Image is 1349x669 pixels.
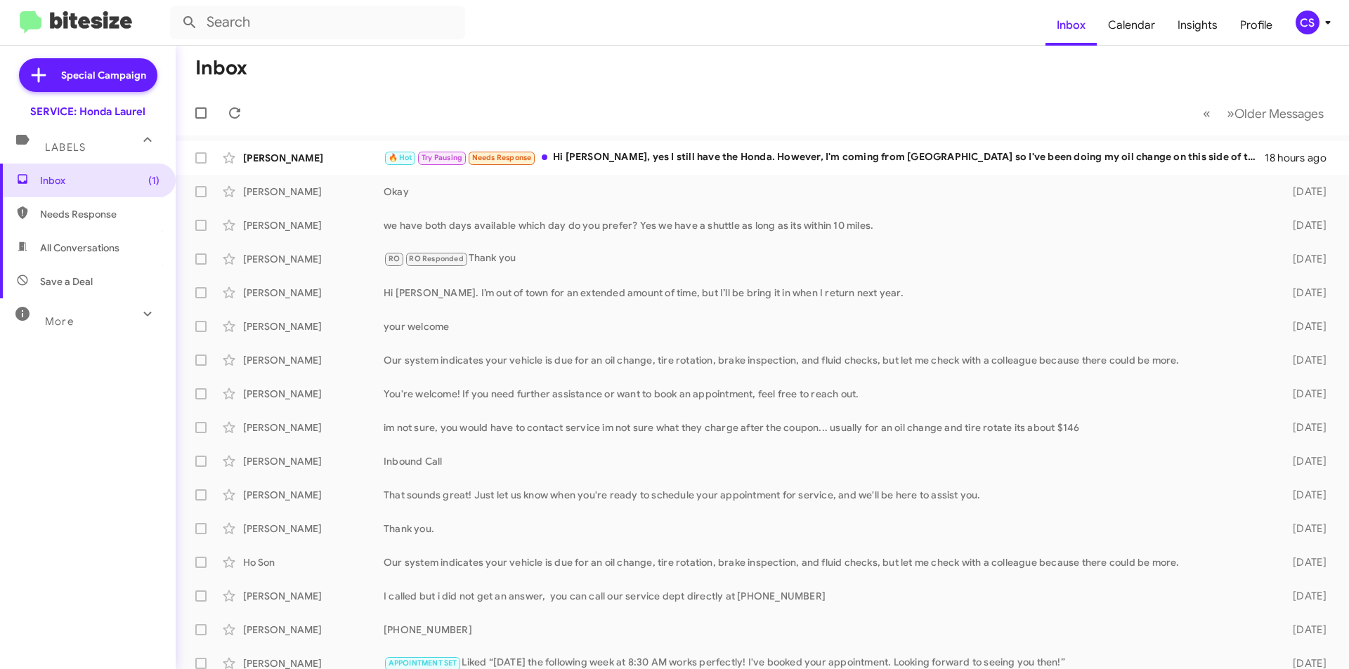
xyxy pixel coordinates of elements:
[472,153,532,162] span: Needs Response
[1270,589,1338,603] div: [DATE]
[243,589,384,603] div: [PERSON_NAME]
[40,173,159,187] span: Inbox
[384,589,1270,603] div: I called but i did not get an answer, you can call our service dept directly at [PHONE_NUMBER]
[45,141,86,154] span: Labels
[384,454,1270,468] div: Inbound Call
[1227,105,1234,122] span: »
[384,150,1265,166] div: Hi [PERSON_NAME], yes I still have the Honda. However, I'm coming from [GEOGRAPHIC_DATA] so I've ...
[19,58,157,92] a: Special Campaign
[1229,5,1284,46] a: Profile
[384,218,1270,232] div: we have both days available which day do you prefer? Yes we have a shuttle as long as its within ...
[1218,99,1332,128] button: Next
[384,387,1270,401] div: You're welcome! If you need further assistance or want to book an appointment, feel free to reach...
[1194,99,1219,128] button: Previous
[389,153,412,162] span: 🔥 Hot
[1045,5,1097,46] a: Inbox
[243,454,384,468] div: [PERSON_NAME]
[384,286,1270,300] div: Hi [PERSON_NAME]. I’m out of town for an extended amount of time, but I’ll be bring it in when I ...
[243,319,384,333] div: [PERSON_NAME]
[45,315,74,328] span: More
[384,319,1270,333] div: your welcome
[1265,151,1338,165] div: 18 hours ago
[40,207,159,221] span: Needs Response
[1270,623,1338,637] div: [DATE]
[1296,11,1319,34] div: CS
[389,254,400,263] span: RO
[1270,454,1338,468] div: [DATE]
[170,6,465,39] input: Search
[384,353,1270,367] div: Our system indicates your vehicle is due for an oil change, tire rotation, brake inspection, and ...
[40,241,119,255] span: All Conversations
[243,522,384,536] div: [PERSON_NAME]
[1270,522,1338,536] div: [DATE]
[1166,5,1229,46] a: Insights
[1270,185,1338,199] div: [DATE]
[1270,319,1338,333] div: [DATE]
[243,387,384,401] div: [PERSON_NAME]
[243,185,384,199] div: [PERSON_NAME]
[1203,105,1211,122] span: «
[1270,387,1338,401] div: [DATE]
[243,353,384,367] div: [PERSON_NAME]
[40,274,93,289] span: Save a Deal
[422,153,462,162] span: Try Pausing
[30,105,145,119] div: SERVICE: Honda Laurel
[1270,420,1338,435] div: [DATE]
[1270,286,1338,300] div: [DATE]
[148,173,159,187] span: (1)
[389,658,457,668] span: APPOINTMENT SET
[384,623,1270,637] div: [PHONE_NUMBER]
[1270,488,1338,502] div: [DATE]
[1284,11,1334,34] button: CS
[384,488,1270,502] div: That sounds great! Just let us know when you're ready to schedule your appointment for service, a...
[243,252,384,266] div: [PERSON_NAME]
[1270,218,1338,232] div: [DATE]
[384,420,1270,435] div: im not sure, you would have to contact service im not sure what they charge after the coupon... u...
[243,555,384,569] div: Ho Son
[384,555,1270,569] div: Our system indicates your vehicle is due for an oil change, tire rotation, brake inspection, and ...
[1270,252,1338,266] div: [DATE]
[243,218,384,232] div: [PERSON_NAME]
[1234,106,1324,121] span: Older Messages
[384,185,1270,199] div: Okay
[1270,353,1338,367] div: [DATE]
[409,254,463,263] span: RO Responded
[243,488,384,502] div: [PERSON_NAME]
[243,623,384,637] div: [PERSON_NAME]
[384,251,1270,267] div: Thank you
[243,151,384,165] div: [PERSON_NAME]
[195,57,247,79] h1: Inbox
[243,420,384,435] div: [PERSON_NAME]
[61,68,146,82] span: Special Campaign
[1270,555,1338,569] div: [DATE]
[1097,5,1166,46] a: Calendar
[1195,99,1332,128] nav: Page navigation example
[384,522,1270,536] div: Thank you.
[243,286,384,300] div: [PERSON_NAME]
